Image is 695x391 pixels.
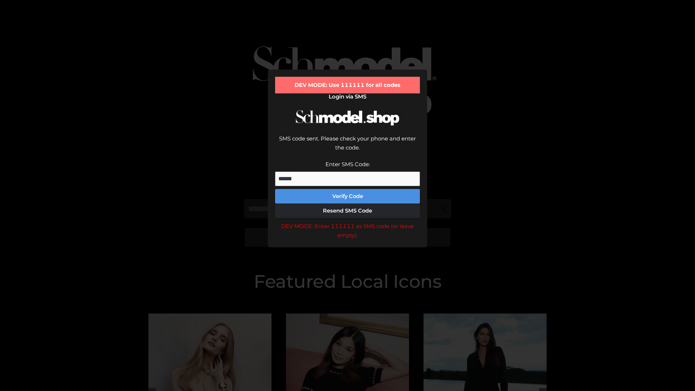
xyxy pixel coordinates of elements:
div: SMS code sent. Please check your phone and enter the code. [275,134,420,160]
label: Enter SMS Code: [325,161,370,168]
button: Verify Code [275,189,420,203]
h2: Login via SMS [275,93,420,100]
div: DEV MODE: Use 111111 for all codes [275,77,420,93]
img: Schmodel Logo [293,104,402,132]
button: Resend SMS Code [275,203,420,218]
div: DEV MODE: Enter 111111 as SMS code (or leave empty). [275,222,420,240]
